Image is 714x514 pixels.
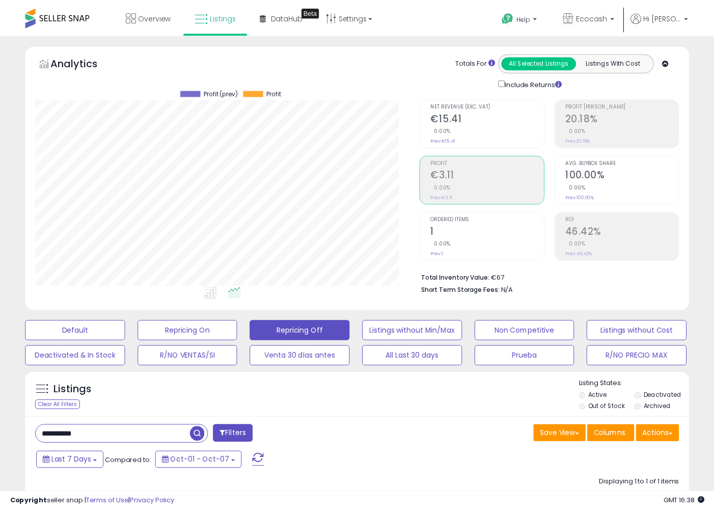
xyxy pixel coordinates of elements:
p: Listing States: [587,381,699,390]
b: Total Inventory Value: [427,274,496,282]
h2: 100.00% [573,168,688,182]
small: 0.00% [573,183,594,191]
span: Profit [270,89,285,96]
span: Help [524,12,537,20]
small: Prev: 46.42% [573,251,600,257]
i: Get Help [508,9,521,22]
span: Hi [PERSON_NAME] [652,10,691,20]
div: seller snap | | [10,499,177,509]
button: Non Competitive [481,321,583,341]
h2: €15.41 [436,111,551,125]
button: Listings without Min/Max [367,321,469,341]
button: Oct-01 - Oct-07 [157,453,245,471]
h2: 1 [436,225,551,239]
small: 0.00% [573,240,594,248]
button: Columns [595,426,643,444]
span: Profit [PERSON_NAME] [573,102,688,108]
button: Prueba [481,346,583,367]
h5: Analytics [51,54,119,71]
button: Listings With Cost [584,55,660,68]
span: Oct-01 - Oct-07 [173,457,232,467]
small: 0.00% [436,126,457,133]
button: Venta 30 días antes [253,346,354,367]
span: Overview [140,10,173,20]
button: All Last 30 days [367,346,469,367]
small: 0.00% [573,126,594,133]
span: N/A [508,285,520,295]
span: Profit [436,159,551,165]
h2: €3.11 [436,168,551,182]
button: Actions [645,426,689,444]
span: Profit (prev) [207,89,241,96]
span: Net Revenue (Exc. VAT) [436,102,551,108]
span: Last 7 Days [52,457,92,467]
span: 2025-10-15 16:38 GMT [673,499,714,508]
button: Deactivated & In Stock [25,346,127,367]
span: Ecocash [584,10,616,20]
span: Compared to: [106,458,153,468]
b: Short Term Storage Fees: [427,286,506,294]
a: Privacy Policy [132,499,177,508]
li: €67 [427,271,681,283]
a: Help [501,2,555,33]
button: Filters [216,426,256,444]
div: Tooltip anchor [306,5,323,15]
button: Listings without Cost [595,321,696,341]
h5: Listings [54,384,93,398]
div: Clear All Filters [36,401,81,411]
span: Listings [213,10,239,20]
span: Columns [602,430,634,440]
button: Repricing Off [253,321,354,341]
button: R/NO PRECIO MAX [595,346,696,367]
h2: 20.18% [573,111,688,125]
a: Hi [PERSON_NAME] [639,10,698,33]
div: Totals For [462,57,502,66]
button: Last 7 Days [37,453,105,471]
small: Prev: €15.41 [436,137,461,143]
button: R/NO VENTAS/SI [140,346,241,367]
label: Archived [652,403,680,412]
span: Ordered Items [436,217,551,222]
strong: Copyright [10,499,47,508]
small: Prev: 100.00% [573,194,602,200]
div: Displaying 1 to 1 of 1 items [608,480,689,490]
button: Save View [541,426,594,444]
button: Repricing On [140,321,241,341]
h2: 46.42% [573,225,688,239]
button: Default [25,321,127,341]
small: 0.00% [436,183,457,191]
a: Terms of Use [87,499,130,508]
small: Prev: 1 [436,251,449,257]
label: Out of Stock [596,403,634,412]
small: 0.00% [436,240,457,248]
small: Prev: €3.11 [436,194,458,200]
span: Avg. Buybox Share [573,159,688,165]
small: Prev: 20.18% [573,137,598,143]
span: DataHub [274,10,307,20]
button: All Selected Listings [508,55,584,68]
label: Deactivated [652,392,691,401]
div: Include Returns [498,76,582,87]
label: Active [596,392,615,401]
span: ROI [573,217,688,222]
